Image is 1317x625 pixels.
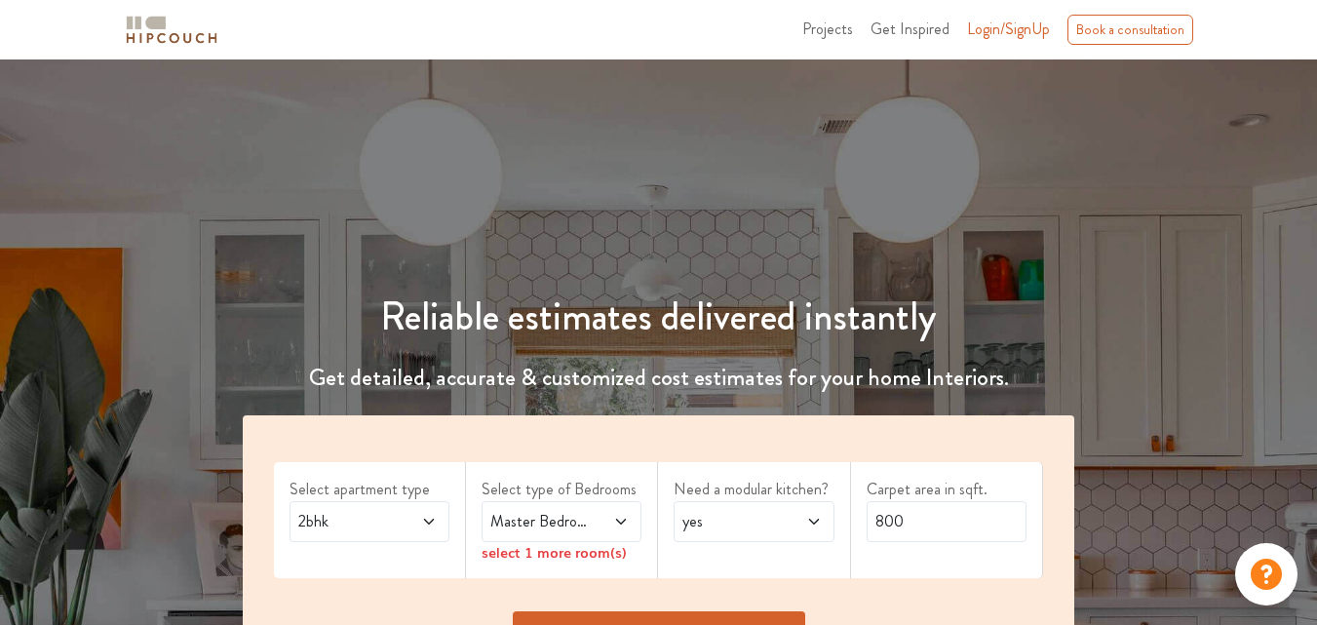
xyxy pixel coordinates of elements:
[123,13,220,47] img: logo-horizontal.svg
[674,478,833,501] label: Need a modular kitchen?
[123,8,220,52] span: logo-horizontal.svg
[231,364,1086,392] h4: Get detailed, accurate & customized cost estimates for your home Interiors.
[678,510,786,533] span: yes
[231,293,1086,340] h1: Reliable estimates delivered instantly
[867,478,1026,501] label: Carpet area in sqft.
[290,478,449,501] label: Select apartment type
[294,510,402,533] span: 2bhk
[1067,15,1193,45] div: Book a consultation
[967,18,1050,40] span: Login/SignUp
[871,18,949,40] span: Get Inspired
[482,478,641,501] label: Select type of Bedrooms
[486,510,594,533] span: Master Bedroom
[867,501,1026,542] input: Enter area sqft
[802,18,853,40] span: Projects
[482,542,641,563] div: select 1 more room(s)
